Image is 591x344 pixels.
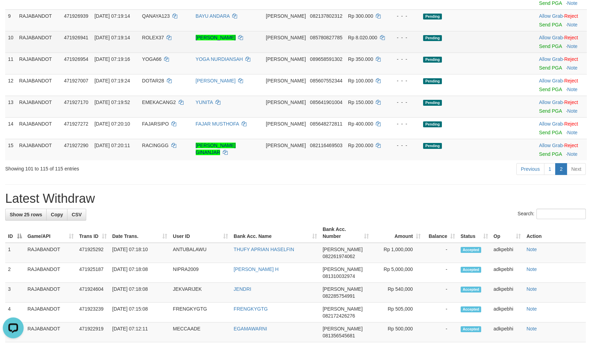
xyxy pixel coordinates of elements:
[310,13,342,19] span: Copy 082137802312 to clipboard
[564,35,578,40] a: Reject
[423,303,458,322] td: -
[423,78,442,84] span: Pending
[5,192,586,206] h1: Latest Withdraw
[423,223,458,243] th: Balance: activate to sort column ascending
[491,223,524,243] th: Op: activate to sort column ascending
[142,99,176,105] span: EMEKACANG2
[231,223,320,243] th: Bank Acc. Name: activate to sort column ascending
[234,306,268,312] a: FRENGKYGTG
[564,121,578,127] a: Reject
[348,13,373,19] span: Rp 300.000
[536,9,587,31] td: ·
[423,57,442,63] span: Pending
[142,35,164,40] span: ROLEX37
[391,142,418,149] div: - - -
[524,223,586,243] th: Action
[234,286,251,292] a: JENDRI
[310,35,342,40] span: Copy 085780827785 to clipboard
[196,78,236,83] a: [PERSON_NAME]
[76,303,110,322] td: 471923239
[323,273,355,279] span: Copy 081310032974 to clipboard
[372,223,423,243] th: Amount: activate to sort column ascending
[234,247,294,252] a: THUFY APRIAN HASELFIN
[423,263,458,283] td: -
[25,283,76,303] td: RAJABANDOT
[391,99,418,106] div: - - -
[25,322,76,342] td: RAJABANDOT
[567,87,578,92] a: Note
[423,322,458,342] td: -
[372,263,423,283] td: Rp 5,000,000
[234,326,267,331] a: EGAMAWARNI
[564,99,578,105] a: Reject
[539,99,564,105] span: ·
[46,209,67,221] a: Copy
[539,0,562,6] a: Send PGA
[461,306,481,312] span: Accepted
[310,99,342,105] span: Copy 085641901004 to clipboard
[64,121,88,127] span: 471927272
[567,0,578,6] a: Note
[16,96,61,117] td: RAJABANDOT
[95,121,130,127] span: [DATE] 07:20:10
[110,322,170,342] td: [DATE] 07:12:11
[110,303,170,322] td: [DATE] 07:15:08
[196,56,243,62] a: YOGA NURDIANSAH
[5,162,241,172] div: Showing 101 to 115 of 115 entries
[266,78,306,83] span: [PERSON_NAME]
[526,286,537,292] a: Note
[323,293,355,299] span: Copy 082285754991 to clipboard
[491,243,524,263] td: adkpebhi
[491,303,524,322] td: adkpebhi
[539,151,562,157] a: Send PGA
[76,243,110,263] td: 471925292
[323,306,363,312] span: [PERSON_NAME]
[320,223,372,243] th: Bank Acc. Number: activate to sort column ascending
[16,117,61,139] td: RAJABANDOT
[170,223,231,243] th: User ID: activate to sort column ascending
[310,121,342,127] span: Copy 085648272811 to clipboard
[196,143,236,155] a: [PERSON_NAME] GINANJAR
[423,121,442,127] span: Pending
[16,53,61,74] td: RAJABANDOT
[539,22,562,27] a: Send PGA
[348,121,373,127] span: Rp 400.000
[536,117,587,139] td: ·
[539,130,562,135] a: Send PGA
[72,212,82,217] span: CSV
[25,303,76,322] td: RAJABANDOT
[266,99,306,105] span: [PERSON_NAME]
[170,243,231,263] td: ANTUBALAWU
[536,53,587,74] td: ·
[539,56,563,62] a: Allow Grab
[16,31,61,53] td: RAJABANDOT
[196,35,236,40] a: [PERSON_NAME]
[518,209,586,219] label: Search:
[555,163,567,175] a: 2
[142,78,164,83] span: DOTAR28
[491,283,524,303] td: adkpebhi
[64,35,88,40] span: 471926941
[142,143,169,148] span: RACINGGG
[423,100,442,106] span: Pending
[539,121,564,127] span: ·
[170,263,231,283] td: NIPRA2009
[491,322,524,342] td: adkpebhi
[5,74,16,96] td: 12
[170,283,231,303] td: JEKVARIJEK
[5,209,47,221] a: Show 25 rows
[5,53,16,74] td: 11
[323,286,363,292] span: [PERSON_NAME]
[461,267,481,273] span: Accepted
[544,163,556,175] a: 1
[348,56,373,62] span: Rp 350.000
[266,35,306,40] span: [PERSON_NAME]
[458,223,491,243] th: Status: activate to sort column ascending
[391,120,418,127] div: - - -
[10,212,42,217] span: Show 25 rows
[5,223,25,243] th: ID: activate to sort column descending
[16,9,61,31] td: RAJABANDOT
[539,143,563,148] a: Allow Grab
[5,303,25,322] td: 4
[567,163,586,175] a: Next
